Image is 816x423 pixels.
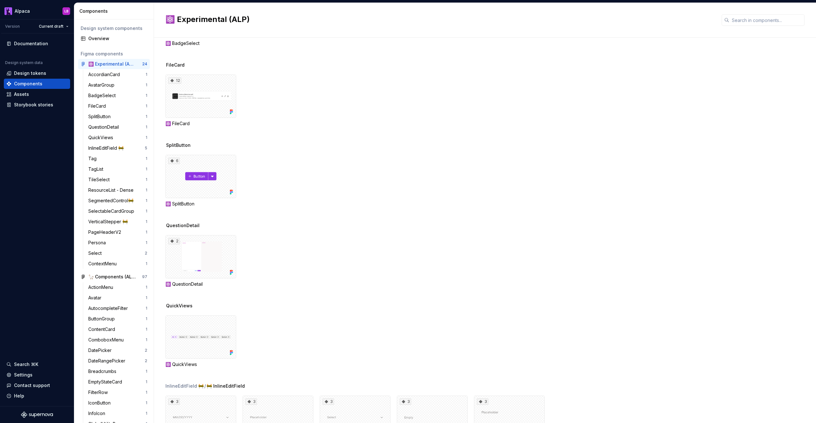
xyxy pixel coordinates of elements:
[146,295,147,300] div: 1
[4,391,70,401] button: Help
[14,91,29,97] div: Assets
[88,389,110,396] div: FilterRow
[88,240,108,246] div: Persona
[4,89,70,99] a: Assets
[146,316,147,321] div: 1
[165,40,236,47] div: ⚛️ BadgeSelect
[4,380,70,391] button: Contact support
[14,102,53,108] div: Storybook stories
[146,219,147,224] div: 1
[5,60,43,65] div: Design system data
[146,72,147,77] div: 1
[86,293,150,303] a: Avatar1
[14,382,50,389] div: Contact support
[86,356,150,366] a: DateRangePicker2
[88,368,119,375] div: Breadcrumbs
[86,314,150,324] a: ButtonGroup1
[79,8,151,14] div: Components
[146,411,147,416] div: 1
[165,281,236,287] div: ⚛️ QuestionDetail
[88,176,112,183] div: TileSelect
[86,69,150,80] a: AccordianCard1
[323,398,334,405] div: 3
[145,348,147,353] div: 2
[145,358,147,363] div: 2
[88,145,126,151] div: InlineEditField 🚧
[146,369,147,374] div: 1
[86,345,150,355] a: DatePicker2
[245,398,257,405] div: 3
[88,103,108,109] div: FileCard
[86,303,150,313] a: AutocompleteFilter1
[146,240,147,245] div: 1
[146,337,147,342] div: 1
[86,227,150,237] a: PageHeaderV21
[146,261,147,266] div: 1
[146,114,147,119] div: 1
[86,185,150,195] a: ResourceList - Dense1
[86,206,150,216] a: SelectableCardGroup1
[4,370,70,380] a: Settings
[168,158,180,164] div: 6
[146,104,147,109] div: 1
[88,358,128,364] div: DateRangePicker
[14,393,24,399] div: Help
[88,187,136,193] div: ResourceList - Dense
[81,51,147,57] div: Figma components
[146,327,147,332] div: 1
[88,35,147,42] div: Overview
[166,142,191,148] span: SplitButton
[168,398,180,405] div: 3
[86,248,150,258] a: Select2
[88,305,130,312] div: AutocompleteFilter
[88,337,126,343] div: ComboboxMenu
[86,90,150,101] a: BadgeSelect1
[15,8,30,14] div: Alpaca
[88,166,106,172] div: TagList
[86,387,150,398] a: FilterRow1
[146,230,147,235] div: 1
[166,222,200,229] span: QuestionDetail
[78,59,150,69] a: ⚛️ Experimental (ALP)24
[86,324,150,334] a: ContentCard1
[88,274,136,280] div: 🦙 Components (ALP)
[146,379,147,384] div: 1
[4,68,70,78] a: Design tokens
[88,82,117,88] div: AvatarGroup
[88,134,116,141] div: QuickViews
[88,347,114,354] div: DatePicker
[14,361,38,368] div: Search ⌘K
[88,61,136,67] div: ⚛️ Experimental (ALP)
[88,379,125,385] div: EmptyStateCard
[86,111,150,122] a: SplitButton1
[86,80,150,90] a: AvatarGroup1
[145,251,147,256] div: 2
[21,412,53,418] svg: Supernova Logo
[166,62,185,68] span: FileCard
[165,75,236,127] div: 12⚛️ FileCard
[166,303,193,309] span: QuickViews
[165,361,236,368] div: ⚛️ QuickViews
[14,40,48,47] div: Documentation
[14,81,42,87] div: Components
[86,335,150,345] a: ComboboxMenu1
[88,400,113,406] div: IconButton
[78,272,150,282] a: 🦙 Components (ALP)97
[146,306,147,311] div: 1
[146,156,147,161] div: 1
[88,208,137,214] div: SelectableCardGroup
[64,9,69,14] div: LB
[146,177,147,182] div: 1
[88,284,116,290] div: ActionMenu
[36,22,71,31] button: Current draft
[88,410,108,417] div: InfoIcon
[142,274,147,279] div: 97
[86,217,150,227] a: VerticalStepper 🚧1
[88,124,121,130] div: QuestionDetail
[146,198,147,203] div: 1
[168,77,181,84] div: 12
[165,14,714,25] h2: ⚛️ Experimental (ALP)
[88,113,113,120] div: SplitButton
[86,259,150,269] a: ContextMenu1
